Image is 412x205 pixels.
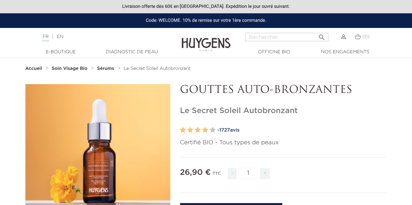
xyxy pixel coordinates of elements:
p: GOUTTES AUTO-BRONZANTES [180,84,387,96]
a: E-Boutique [28,49,93,56]
div: TTC [212,167,221,184]
span: 26,90 € [180,169,211,176]
i:  [318,32,326,39]
label: 4 [202,125,208,135]
a: Officine Bio [242,49,307,56]
strong: Sérums [97,66,114,71]
a: Sérums [97,66,116,71]
label: 5 [210,125,216,135]
img: Huygens [182,27,231,52]
div: | [39,33,167,41]
label: 1 [180,125,186,135]
input: Rechercher [245,33,328,41]
span: - [228,168,237,179]
a: Nos engagements [313,49,378,56]
label: 2 [187,125,193,135]
strong: Soin Visage Bio [52,66,88,71]
span: + [260,168,270,179]
a: Accueil [25,66,44,71]
span: 1727 [219,128,230,133]
a: Soin Visage Bio [52,66,89,71]
h1: Le Secret Soleil Autobronzant [180,106,387,116]
span: (0) [362,34,370,39]
a: EN [57,34,63,39]
a: FR [42,34,49,41]
label: 3 [195,125,201,135]
a: Le Secret Soleil Autobronzant [124,66,191,71]
button:  [316,31,328,40]
p: Certifié BIO - Tous types de peaux [180,138,387,147]
input: Quantité [238,168,258,179]
a: -1727avis [218,125,387,135]
strong: Accueil [25,66,42,71]
a: Diagnostic de peau [99,49,164,56]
